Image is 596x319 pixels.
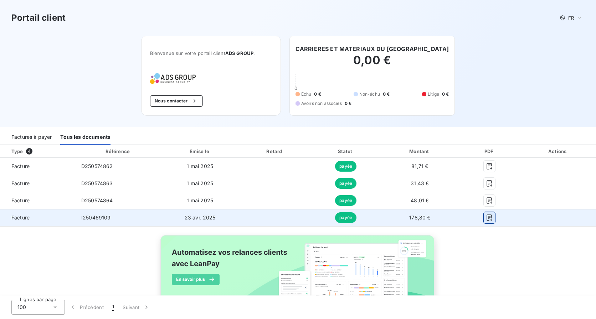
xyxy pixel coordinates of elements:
span: payée [335,212,356,223]
span: D250574863 [81,180,113,186]
span: Litige [428,91,439,97]
span: 23 avr. 2025 [185,214,216,221]
span: 4 [26,148,32,155]
div: Statut [312,148,380,155]
span: FR [568,15,574,21]
div: Retard [241,148,309,155]
span: 81,71 € [411,163,428,169]
span: 0 € [314,91,321,97]
button: Précédent [65,300,108,315]
span: Facture [6,197,70,204]
div: PDF [460,148,519,155]
div: Actions [521,148,595,155]
div: Factures à payer [11,130,52,145]
span: Non-échu [359,91,380,97]
span: Bienvenue sur votre portail client . [150,50,272,56]
div: Tous les documents [60,130,111,145]
span: 1 mai 2025 [187,197,213,203]
span: D250574862 [81,163,113,169]
span: payée [335,161,356,172]
h6: CARRIERES ET MATERIAUX DU [GEOGRAPHIC_DATA] [296,45,449,53]
span: payée [335,178,356,189]
span: 0 [294,85,297,91]
span: 48,01 € [411,197,429,203]
h2: 0,00 € [296,53,449,75]
button: 1 [108,300,118,315]
h3: Portail client [11,11,66,24]
button: Nous contacter [150,95,203,107]
img: Company logo [150,73,196,84]
span: 0 € [442,91,449,97]
div: Montant [382,148,457,155]
span: 31,43 € [411,180,429,186]
span: D250574864 [81,197,113,203]
span: I250469109 [81,214,111,221]
span: 1 [112,304,114,311]
span: 100 [17,304,26,311]
span: Facture [6,163,70,170]
span: 0 € [345,100,351,107]
div: Émise le [163,148,238,155]
span: Facture [6,214,70,221]
span: 0 € [383,91,390,97]
span: ADS GROUP [225,50,253,56]
span: payée [335,195,356,206]
span: Facture [6,180,70,187]
div: Type [7,148,74,155]
span: Avoirs non associés [301,100,342,107]
span: 1 mai 2025 [187,180,213,186]
span: 1 mai 2025 [187,163,213,169]
button: Suivant [118,300,154,315]
span: Échu [301,91,312,97]
span: 178,80 € [409,214,430,221]
img: banner [154,231,442,319]
div: Référence [106,148,130,154]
